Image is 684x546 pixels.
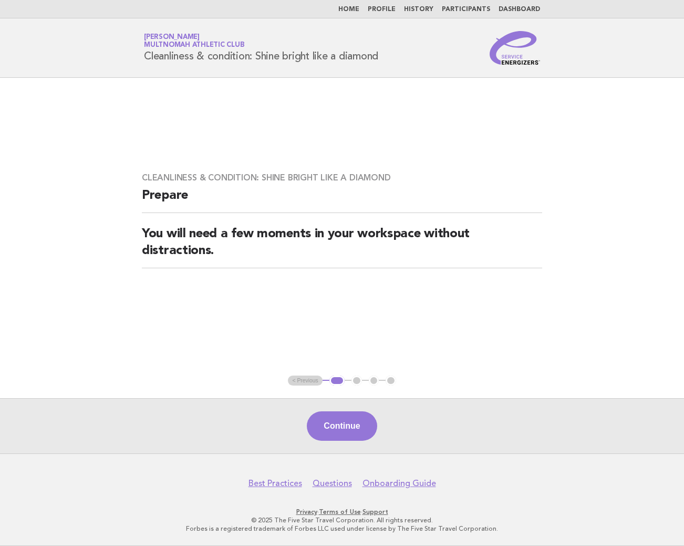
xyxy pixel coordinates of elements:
a: Onboarding Guide [362,478,436,489]
a: Support [362,508,388,515]
h3: Cleanliness & condition: Shine bright like a diamond [142,173,542,183]
button: Continue [307,411,377,441]
a: Questions [313,478,352,489]
a: Dashboard [499,6,540,13]
a: Home [338,6,359,13]
span: Multnomah Athletic Club [144,42,244,49]
p: © 2025 The Five Star Travel Corporation. All rights reserved. [20,516,664,524]
p: · · [20,508,664,516]
a: Terms of Use [319,508,361,515]
button: 1 [329,376,345,386]
a: Best Practices [248,478,302,489]
h2: You will need a few moments in your workspace without distractions. [142,226,542,268]
a: Profile [368,6,396,13]
a: History [404,6,433,13]
a: Privacy [296,508,317,515]
p: Forbes is a registered trademark of Forbes LLC used under license by The Five Star Travel Corpora... [20,524,664,533]
img: Service Energizers [490,31,540,65]
h2: Prepare [142,187,542,213]
a: Participants [442,6,490,13]
h1: Cleanliness & condition: Shine bright like a diamond [144,34,378,62]
a: [PERSON_NAME]Multnomah Athletic Club [144,34,244,48]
